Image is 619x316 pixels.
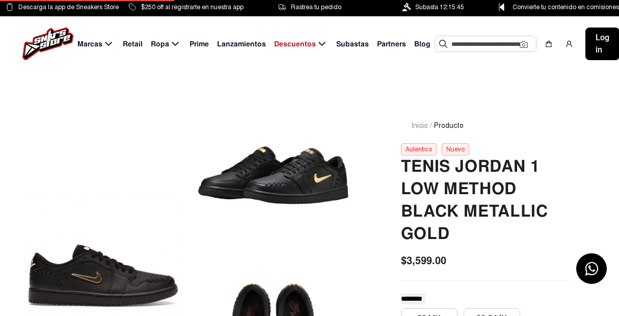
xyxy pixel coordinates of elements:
span: $3,599.00 [401,253,446,268]
span: Subastas [336,39,369,49]
span: $250 off al registrarte en nuestra app [141,2,244,13]
a: Inicio [411,121,428,130]
div: Autentico [401,143,437,155]
span: Descuentos [274,39,316,49]
span: Prime [190,39,209,49]
span: Rastrea tu pedido [291,2,341,13]
span: / [430,120,432,131]
img: user [565,40,573,48]
span: Lanzamientos [217,39,266,49]
span: Convierte tu contenido en comisiones [513,2,619,13]
span: Log in [596,32,609,56]
span: Producto [434,120,464,131]
h2: TENIS JORDAN 1 LOW METHOD BLACK METALLIC GOLD [401,155,570,245]
img: Buscar [439,40,447,48]
div: Nuevo [442,143,469,155]
span: Subasta 12:15:45 [415,2,464,13]
span: Retail [123,39,143,49]
img: shopping [545,40,553,48]
img: Cámara [520,40,528,48]
span: Ropa [151,39,169,49]
img: logo [22,28,73,60]
span: Partners [377,39,406,49]
span: Descarga la app de Sneakers Store [18,2,119,13]
img: Control Point Icon [495,3,508,11]
span: Marcas [77,39,102,49]
span: Blog [414,39,430,49]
